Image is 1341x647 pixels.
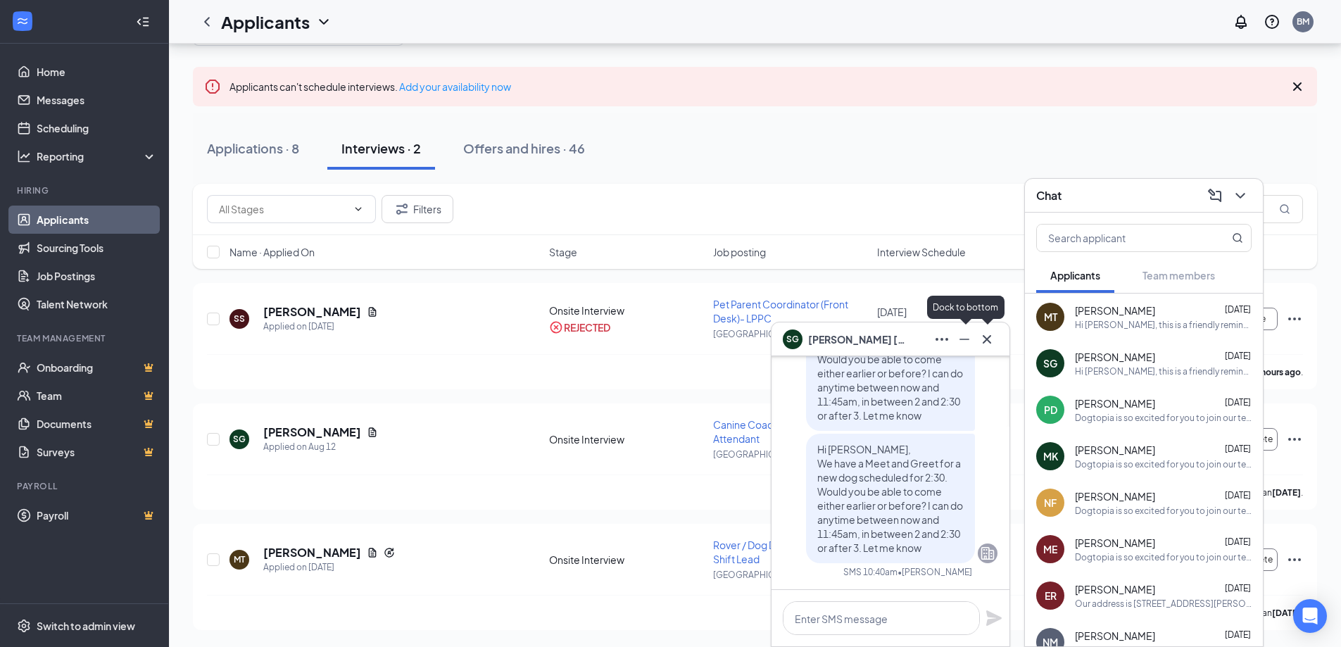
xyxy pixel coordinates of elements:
svg: Company [979,545,996,562]
div: Applied on Aug 12 [263,440,378,454]
span: [PERSON_NAME] [1075,443,1155,457]
h3: Chat [1036,188,1062,203]
span: [PERSON_NAME] [1075,303,1155,318]
b: [DATE] [1272,608,1301,618]
span: [PERSON_NAME] [1075,350,1155,364]
svg: Filter [394,201,410,218]
svg: Reapply [384,547,395,558]
span: Canine Coach / Playroom Attendant [713,418,831,445]
svg: QuestionInfo [1264,13,1280,30]
input: All Stages [219,201,347,217]
a: Add your availability now [399,80,511,93]
div: SG [233,433,246,445]
div: Dock to bottom [927,296,1004,319]
div: [DATE] [877,305,1033,333]
a: Messages [37,86,157,114]
div: SMS 10:40am [843,566,898,578]
h1: Applicants [221,10,310,34]
button: Plane [986,610,1002,627]
div: ER [1045,589,1057,603]
span: [DATE] [1225,629,1251,640]
svg: Analysis [17,149,31,163]
a: Sourcing Tools [37,234,157,262]
h5: [PERSON_NAME] [263,425,361,440]
span: Stage [549,245,577,259]
a: Scheduling [37,114,157,142]
div: Team Management [17,332,154,344]
div: Dogtopia is so excited for you to join our team! Do you know anyone else who might be interested ... [1075,505,1252,517]
p: [GEOGRAPHIC_DATA] [713,569,869,581]
div: Offers and hires · 46 [463,139,585,157]
svg: Document [367,427,378,438]
svg: Ellipses [1286,310,1303,327]
span: Interview Schedule [877,245,966,259]
button: Filter Filters [382,195,453,223]
div: Dogtopia is so excited for you to join our team! Do you know anyone else who might be interested ... [1075,458,1252,470]
div: Switch to admin view [37,619,135,633]
span: • [PERSON_NAME] [898,566,972,578]
span: [PERSON_NAME] [1075,489,1155,503]
a: DocumentsCrown [37,410,157,438]
div: Open Intercom Messenger [1293,599,1327,633]
a: SurveysCrown [37,438,157,466]
span: Hi [PERSON_NAME], We have a Meet and Greet for a new dog scheduled for 2:30. Would you be able to... [817,443,963,554]
div: Hi [PERSON_NAME], this is a friendly reminder. Your meeting with Dogtopia for Rover / Dog Daycare... [1075,319,1252,331]
span: [PERSON_NAME] [PERSON_NAME] [808,332,907,347]
svg: ChevronLeft [199,13,215,30]
span: [PERSON_NAME] [1075,629,1155,643]
div: Applied on [DATE] [263,560,395,574]
span: [DATE] [1225,583,1251,593]
svg: Ellipses [933,331,950,348]
svg: Ellipses [1286,551,1303,568]
span: [DATE] [1225,444,1251,454]
span: [DATE] [1225,304,1251,315]
svg: Ellipses [1286,431,1303,448]
svg: MagnifyingGlass [1232,232,1243,244]
button: Minimize [953,328,976,351]
div: Dogtopia is so excited for you to join our team! Do you know anyone else who might be interested ... [1075,551,1252,563]
span: 03:30 pm - 03:45 pm [877,319,1033,333]
svg: Notifications [1233,13,1249,30]
span: Pet Parent Coordinator (Front Desk)- LPPC [713,298,848,325]
a: TeamCrown [37,382,157,410]
div: Reporting [37,149,158,163]
span: [PERSON_NAME] [1075,396,1155,410]
span: Job posting [713,245,766,259]
div: Payroll [17,480,154,492]
span: [DATE] [1225,536,1251,547]
div: REJECTED [564,320,610,334]
h5: [PERSON_NAME] [263,304,361,320]
span: [DATE] [1225,351,1251,361]
input: Search applicant [1037,225,1204,251]
svg: Cross [1289,78,1306,95]
svg: Document [367,547,378,558]
div: Onsite Interview [549,303,705,318]
svg: ChevronDown [353,203,364,215]
svg: Cross [978,331,995,348]
div: SG [1043,356,1057,370]
div: Interviews · 2 [341,139,421,157]
span: Team members [1142,269,1215,282]
span: [PERSON_NAME] [1075,582,1155,596]
svg: WorkstreamLogo [15,14,30,28]
button: ChevronDown [1229,184,1252,207]
div: Onsite Interview [549,432,705,446]
b: [DATE] [1272,487,1301,498]
svg: Minimize [956,331,973,348]
div: SS [234,313,245,325]
div: Dogtopia is so excited for you to join our team! Do you know anyone else who might be interested ... [1075,412,1252,424]
div: ME [1043,542,1057,556]
span: [DATE] [1225,397,1251,408]
svg: MagnifyingGlass [1279,203,1290,215]
a: Applicants [37,206,157,234]
span: Applicants can't schedule interviews. [229,80,511,93]
span: Applicants [1050,269,1100,282]
b: 19 hours ago [1249,367,1301,377]
a: Talent Network [37,290,157,318]
span: [PERSON_NAME] [1075,536,1155,550]
a: OnboardingCrown [37,353,157,382]
a: PayrollCrown [37,501,157,529]
svg: ComposeMessage [1207,187,1223,204]
div: PD [1044,403,1057,417]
